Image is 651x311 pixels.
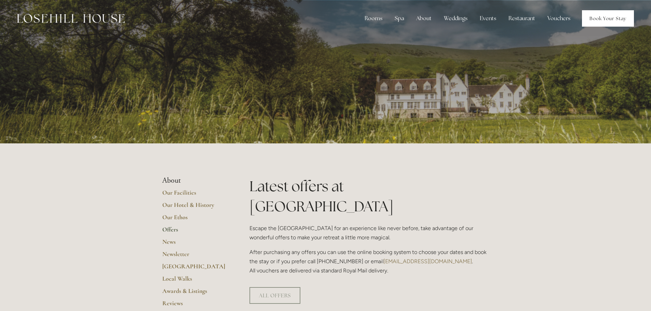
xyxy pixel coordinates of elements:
div: Rooms [359,12,388,25]
a: Book Your Stay [582,10,634,27]
a: Awards & Listings [162,287,228,299]
a: [GEOGRAPHIC_DATA] [162,263,228,275]
p: Escape the [GEOGRAPHIC_DATA] for an experience like never before, take advantage of our wonderful... [249,224,489,242]
a: ALL OFFERS [249,287,300,304]
h1: Latest offers at [GEOGRAPHIC_DATA] [249,176,489,216]
a: Newsletter [162,250,228,263]
a: News [162,238,228,250]
a: [EMAIL_ADDRESS][DOMAIN_NAME] [383,258,472,265]
a: Our Facilities [162,189,228,201]
div: Weddings [438,12,473,25]
li: About [162,176,228,185]
a: Our Hotel & History [162,201,228,213]
p: After purchasing any offers you can use the online booking system to choose your dates and book t... [249,248,489,275]
a: Local Walks [162,275,228,287]
a: Our Ethos [162,213,228,226]
a: Offers [162,226,228,238]
div: Events [474,12,502,25]
div: Spa [389,12,409,25]
img: Losehill House [17,14,125,23]
a: Vouchers [542,12,576,25]
div: Restaurant [503,12,541,25]
div: About [411,12,437,25]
